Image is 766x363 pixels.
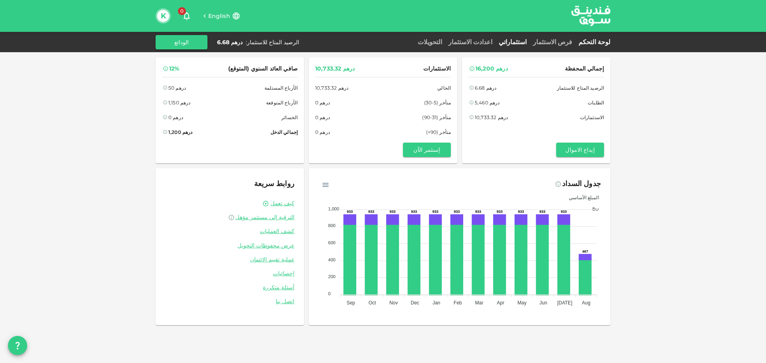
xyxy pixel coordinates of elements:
a: استثماراتي [496,38,530,46]
tspan: Mar [475,300,484,306]
a: إحصائيات [165,270,294,277]
a: logo [571,0,610,31]
tspan: Nov [389,300,398,306]
span: الاستثمارات [423,64,451,74]
span: الأرباح المستلمة [265,84,298,92]
div: درهم 6.68 [217,38,243,46]
div: درهم 0 [315,98,330,107]
tspan: Feb [454,300,462,306]
div: درهم 0 [315,128,330,136]
div: درهم 1,150 [168,98,191,107]
span: الطلبات [588,98,604,107]
span: صافي العائد السنوي (المتوقع) [228,64,298,74]
span: الحالي [437,84,451,92]
span: متأخر (90+) [426,128,451,136]
a: كشف العمليات [165,228,294,235]
button: إستثمر الآن [403,143,451,157]
div: 12% [169,64,179,74]
tspan: 0 [328,291,331,296]
tspan: [DATE] [557,300,573,306]
a: عملية تقييم الائتمان [165,256,294,263]
span: المبلغ الأساسي [563,194,599,200]
tspan: May [517,300,527,306]
span: English [208,12,230,20]
a: التحويلات [415,38,445,46]
div: درهم 10,733.32 [475,113,508,122]
tspan: Dec [411,300,419,306]
tspan: 800 [328,223,336,228]
div: درهم 6.68 [475,84,496,92]
tspan: Aug [582,300,590,306]
a: كيف تعمل [270,200,294,207]
a: فرص الاستثمار [530,38,575,46]
tspan: 400 [328,257,336,262]
div: درهم 0 [315,113,330,122]
img: logo [561,0,621,31]
span: الاستثمارات [580,113,604,122]
tspan: Jun [539,300,547,306]
tspan: Sep [347,300,355,306]
span: متأخر (31-90) [422,113,451,122]
div: درهم 5,460 [475,98,500,107]
tspan: 600 [328,240,336,245]
span: الرصيد المتاح للاستثمار [557,84,604,92]
div: درهم 50 [168,84,186,92]
span: الخسائر [281,113,298,122]
a: اعدادت الاستثمار [445,38,496,46]
a: لوحة التحكم [575,38,610,46]
span: الأرباح المتوقعة [266,98,298,107]
button: إيداع الاموال [556,143,604,157]
button: 0 [179,8,195,24]
tspan: 1,000 [328,206,340,211]
span: إجمالي الدخل [270,128,298,136]
div: درهم 10,733.32 [315,84,348,92]
div: الرصيد المتاح للاستثمار : [246,38,299,46]
button: الودائع [156,35,207,49]
a: عرض محفوظات التحويل [165,242,294,249]
a: اتصل بنا [165,298,294,305]
div: درهم 10,733.32 [315,64,355,74]
tspan: 200 [328,274,336,279]
span: 0 [178,7,186,15]
div: درهم 1,200 [168,128,193,136]
div: جدول السداد [562,178,601,190]
tspan: Oct [369,300,376,306]
span: متأخر (5-30) [424,98,451,107]
a: أسئلة متكررة [165,284,294,291]
button: K [157,10,169,22]
span: روابط سريعة [254,179,294,188]
span: الترقية إلى مستثمر مؤهل [235,214,294,221]
span: إجمالي المحفظة [565,64,604,74]
span: ربح [586,205,599,211]
tspan: Jan [432,300,440,306]
a: الترقية إلى مستثمر مؤهل [165,214,294,221]
div: درهم 0 [168,113,183,122]
button: question [8,336,27,355]
div: درهم 16,200 [476,64,508,74]
tspan: Apr [497,300,504,306]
